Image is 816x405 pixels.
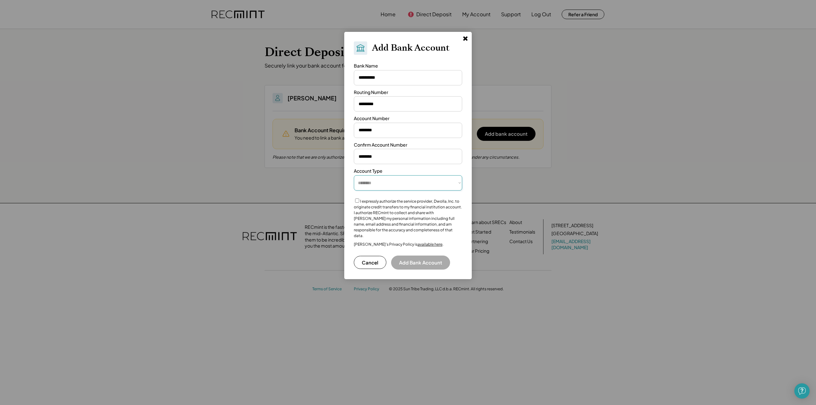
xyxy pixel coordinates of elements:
div: Open Intercom Messenger [794,383,810,399]
button: Add Bank Account [391,256,450,270]
div: Confirm Account Number [354,142,407,148]
div: Routing Number [354,89,388,96]
div: Bank Name [354,63,378,69]
button: Cancel [354,256,386,269]
img: Bank.svg [356,43,365,53]
div: Account Number [354,115,390,122]
a: available here [418,242,442,247]
div: [PERSON_NAME]’s Privacy Policy is . [354,242,443,247]
label: I expressly authorize the service provider, Dwolla, Inc. to originate credit transfers to my fina... [354,199,462,238]
div: Account Type [354,168,382,174]
h2: Add Bank Account [372,43,449,54]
